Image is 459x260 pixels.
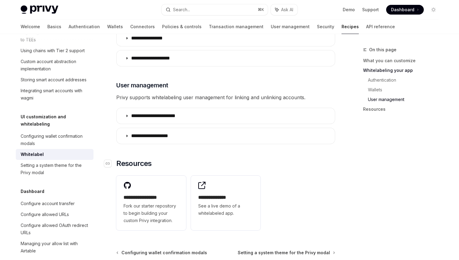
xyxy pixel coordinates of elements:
[21,47,85,54] div: Using chains with Tier 2 support
[16,85,93,103] a: Integrating smart accounts with wagmi
[363,66,443,75] a: Whitelabeling your app
[271,4,297,15] button: Ask AI
[21,222,90,236] div: Configure allowed OAuth redirect URLs
[369,46,396,53] span: On this page
[21,151,44,158] div: Whitelabel
[16,238,93,256] a: Managing your allow list with Airtable
[238,250,330,256] span: Setting a system theme for the Privy modal
[271,19,310,34] a: User management
[130,19,155,34] a: Connectors
[16,45,93,56] a: Using chains with Tier 2 support
[104,159,116,168] a: Navigate to header
[258,7,264,12] span: ⌘ K
[342,19,359,34] a: Recipes
[343,7,355,13] a: Demo
[116,93,335,102] span: Privy supports whitelabeling user management for linking and unlinking accounts.
[391,7,414,13] span: Dashboard
[368,85,443,95] a: Wallets
[317,19,334,34] a: Security
[124,202,179,224] span: Fork our starter repository to begin building your custom Privy integration.
[363,104,443,114] a: Resources
[362,7,379,13] a: Support
[368,95,443,104] a: User management
[117,250,207,256] a: Configuring wallet confirmation modals
[363,56,443,66] a: What you can customize
[198,202,253,217] span: See a live demo of a whitelabeled app.
[69,19,100,34] a: Authentication
[21,5,58,14] img: light logo
[21,58,90,73] div: Custom account abstraction implementation
[16,209,93,220] a: Configure allowed URLs
[21,113,93,128] h5: UI customization and whitelabeling
[238,250,335,256] a: Setting a system theme for the Privy modal
[16,160,93,178] a: Setting a system theme for the Privy modal
[116,159,152,168] span: Resources
[21,200,75,207] div: Configure account transfer
[21,240,90,255] div: Managing your allow list with Airtable
[209,19,263,34] a: Transaction management
[47,19,61,34] a: Basics
[173,6,190,13] div: Search...
[16,74,93,85] a: Storing smart account addresses
[368,75,443,85] a: Authentication
[161,4,268,15] button: Search...⌘K
[116,176,186,230] a: **** **** **** ***Fork our starter repository to begin building your custom Privy integration.
[116,81,168,89] span: User management
[16,149,93,160] a: Whitelabel
[386,5,424,15] a: Dashboard
[162,19,202,34] a: Policies & controls
[21,19,40,34] a: Welcome
[16,198,93,209] a: Configure account transfer
[16,56,93,74] a: Custom account abstraction implementation
[366,19,395,34] a: API reference
[107,19,123,34] a: Wallets
[21,211,69,218] div: Configure allowed URLs
[21,87,90,102] div: Integrating smart accounts with wagmi
[281,7,293,13] span: Ask AI
[121,250,207,256] span: Configuring wallet confirmation modals
[21,162,90,176] div: Setting a system theme for the Privy modal
[16,131,93,149] a: Configuring wallet confirmation modals
[21,188,44,195] h5: Dashboard
[16,220,93,238] a: Configure allowed OAuth redirect URLs
[21,76,87,83] div: Storing smart account addresses
[429,5,438,15] button: Toggle dark mode
[21,133,90,147] div: Configuring wallet confirmation modals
